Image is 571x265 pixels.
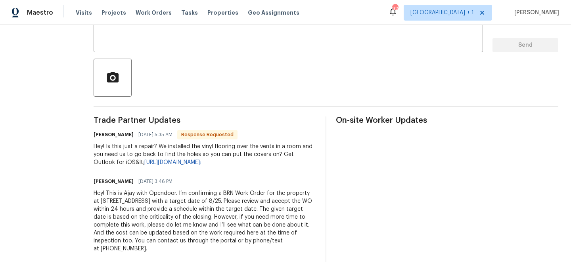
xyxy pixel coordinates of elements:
[181,10,198,15] span: Tasks
[94,189,316,253] div: Hey! This is Ajay with Opendoor. I’m confirming a BRN Work Order for the property at [STREET_ADDR...
[336,116,558,124] span: On-site Worker Updates
[138,131,172,139] span: [DATE] 5:35 AM
[511,9,559,17] span: [PERSON_NAME]
[94,143,316,166] div: Hey! Is this just a repair? We installed the vinyl flooring over the vents in a room and you need...
[136,9,172,17] span: Work Orders
[94,116,316,124] span: Trade Partner Updates
[410,9,474,17] span: [GEOGRAPHIC_DATA] + 1
[207,9,238,17] span: Properties
[178,131,237,139] span: Response Requested
[392,5,398,13] div: 92
[138,177,172,185] span: [DATE] 3:46 PM
[94,131,134,139] h6: [PERSON_NAME]
[76,9,92,17] span: Visits
[102,9,126,17] span: Projects
[144,160,201,165] a: [URL][DOMAIN_NAME];
[248,9,299,17] span: Geo Assignments
[94,177,134,185] h6: [PERSON_NAME]
[27,9,53,17] span: Maestro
